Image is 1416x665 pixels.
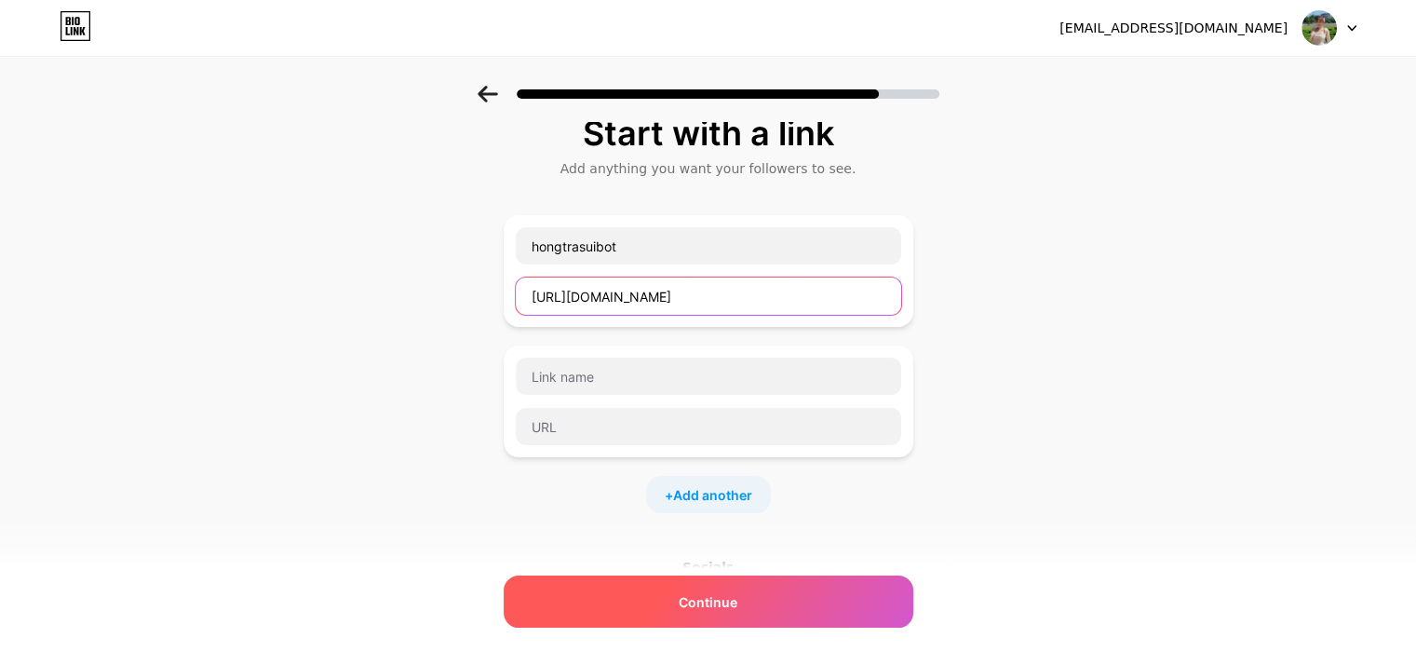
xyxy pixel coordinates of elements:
div: + [646,476,771,513]
div: Start with a link [513,115,904,152]
div: Add anything you want your followers to see. [513,159,904,178]
div: [EMAIL_ADDRESS][DOMAIN_NAME] [1059,19,1288,38]
span: Continue [679,592,737,612]
input: URL [516,278,901,315]
img: Nghiêm Ngọc Khuê - Lớp Lá - Tân Mai [1301,10,1337,46]
input: Link name [516,358,901,395]
input: URL [516,408,901,445]
input: Link name [516,227,901,265]
span: Add another [673,485,752,505]
div: Socials [504,558,913,577]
